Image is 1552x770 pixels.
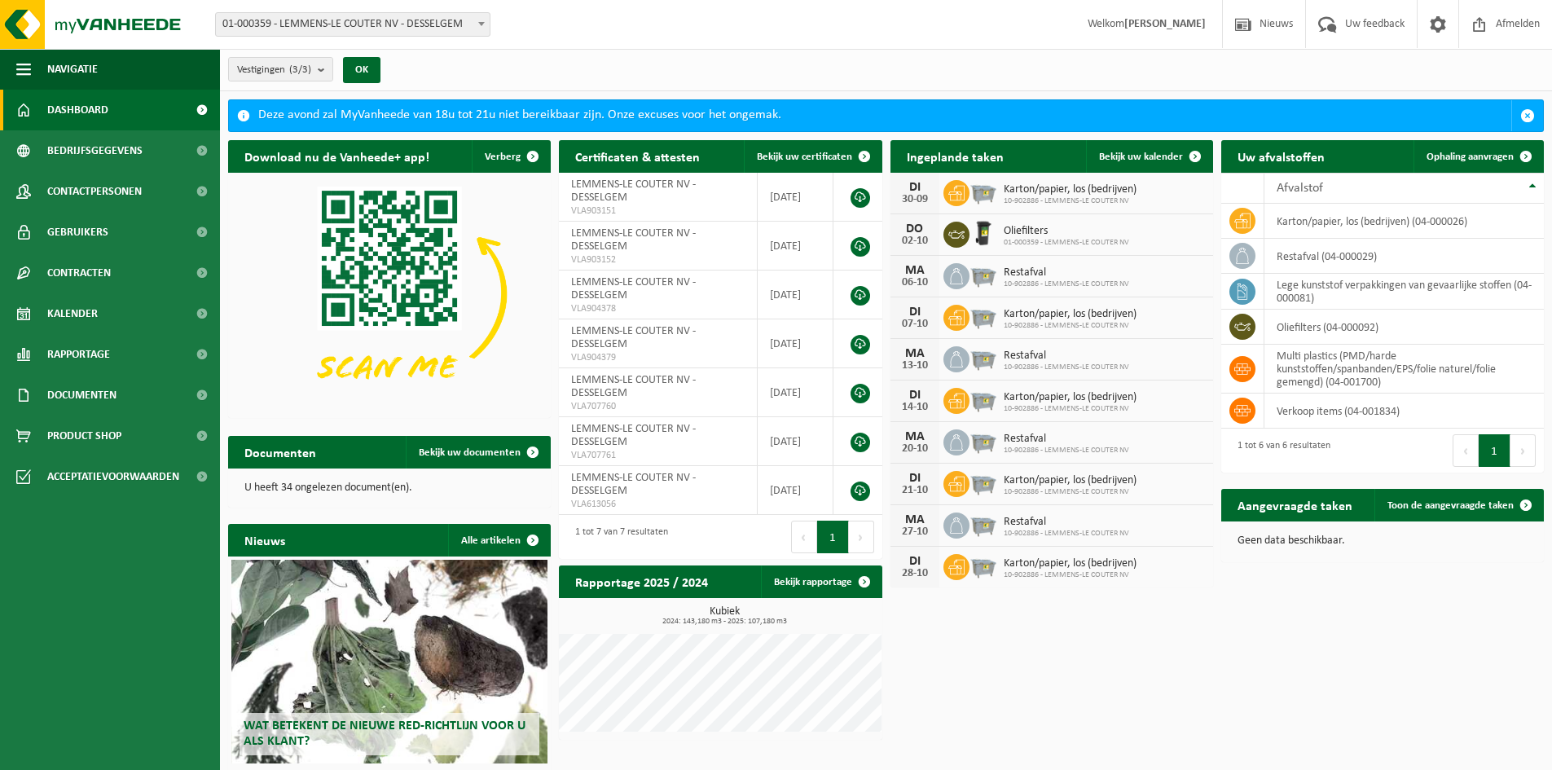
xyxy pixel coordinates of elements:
div: DI [899,306,931,319]
span: 10-902886 - LEMMENS-LE COUTER NV [1004,529,1129,539]
img: WB-2500-GAL-GY-01 [969,178,997,205]
button: Previous [1453,434,1479,467]
span: 10-902886 - LEMMENS-LE COUTER NV [1004,279,1129,289]
span: Karton/papier, los (bedrijven) [1004,183,1137,196]
div: 07-10 [899,319,931,330]
span: Contracten [47,253,111,293]
div: MA [899,347,931,360]
a: Bekijk uw documenten [406,436,549,469]
span: Karton/papier, los (bedrijven) [1004,557,1137,570]
div: DO [899,222,931,235]
h2: Nieuws [228,524,301,556]
span: Bekijk uw kalender [1099,152,1183,162]
h2: Aangevraagde taken [1221,489,1369,521]
img: WB-2500-GAL-GY-01 [969,344,997,372]
div: MA [899,513,931,526]
td: [DATE] [758,319,834,368]
span: Wat betekent de nieuwe RED-richtlijn voor u als klant? [244,719,525,748]
button: Verberg [472,140,549,173]
span: VLA707760 [571,400,744,413]
div: DI [899,181,931,194]
span: 01-000359 - LEMMENS-LE COUTER NV [1004,238,1129,248]
span: 10-902886 - LEMMENS-LE COUTER NV [1004,363,1129,372]
div: 20-10 [899,443,931,455]
img: WB-0240-HPE-BK-01 [969,219,997,247]
span: Restafval [1004,266,1129,279]
td: multi plastics (PMD/harde kunststoffen/spanbanden/EPS/folie naturel/folie gemengd) (04-001700) [1264,345,1544,394]
button: Previous [791,521,817,553]
p: Geen data beschikbaar. [1238,535,1528,547]
h2: Documenten [228,436,332,468]
td: [DATE] [758,222,834,271]
a: Toon de aangevraagde taken [1374,489,1542,521]
span: 10-902886 - LEMMENS-LE COUTER NV [1004,570,1137,580]
td: lege kunststof verpakkingen van gevaarlijke stoffen (04-000081) [1264,274,1544,310]
span: Bekijk uw certificaten [757,152,852,162]
td: karton/papier, los (bedrijven) (04-000026) [1264,204,1544,239]
img: WB-2500-GAL-GY-01 [969,261,997,288]
span: Karton/papier, los (bedrijven) [1004,308,1137,321]
button: Next [849,521,874,553]
h2: Certificaten & attesten [559,140,716,172]
div: MA [899,264,931,277]
span: VLA903152 [571,253,744,266]
span: LEMMENS-LE COUTER NV - DESSELGEM [571,423,696,448]
span: VLA613056 [571,498,744,511]
div: DI [899,472,931,485]
button: Next [1510,434,1536,467]
span: 2024: 143,180 m3 - 2025: 107,180 m3 [567,618,882,626]
div: 02-10 [899,235,931,247]
span: 01-000359 - LEMMENS-LE COUTER NV - DESSELGEM [215,12,490,37]
span: Kalender [47,293,98,334]
td: restafval (04-000029) [1264,239,1544,274]
span: Verberg [485,152,521,162]
span: Restafval [1004,433,1129,446]
td: verkoop items (04-001834) [1264,394,1544,429]
span: Restafval [1004,350,1129,363]
td: [DATE] [758,173,834,222]
td: [DATE] [758,271,834,319]
span: LEMMENS-LE COUTER NV - DESSELGEM [571,325,696,350]
button: OK [343,57,380,83]
span: Restafval [1004,516,1129,529]
a: Wat betekent de nieuwe RED-richtlijn voor u als klant? [231,560,547,763]
a: Bekijk rapportage [761,565,881,598]
div: 06-10 [899,277,931,288]
span: Dashboard [47,90,108,130]
span: Gebruikers [47,212,108,253]
span: Karton/papier, los (bedrijven) [1004,474,1137,487]
img: WB-2500-GAL-GY-01 [969,552,997,579]
span: Product Shop [47,416,121,456]
td: oliefilters (04-000092) [1264,310,1544,345]
p: U heeft 34 ongelezen document(en). [244,482,534,494]
span: LEMMENS-LE COUTER NV - DESSELGEM [571,472,696,497]
span: VLA904378 [571,302,744,315]
span: Navigatie [47,49,98,90]
h2: Download nu de Vanheede+ app! [228,140,446,172]
td: [DATE] [758,368,834,417]
span: Bedrijfsgegevens [47,130,143,171]
span: Rapportage [47,334,110,375]
span: Vestigingen [237,58,311,82]
span: 10-902886 - LEMMENS-LE COUTER NV [1004,404,1137,414]
span: LEMMENS-LE COUTER NV - DESSELGEM [571,276,696,301]
div: 1 tot 7 van 7 resultaten [567,519,668,555]
span: 10-902886 - LEMMENS-LE COUTER NV [1004,321,1137,331]
h3: Kubiek [567,606,882,626]
img: WB-2500-GAL-GY-01 [969,469,997,496]
button: 1 [1479,434,1510,467]
div: 30-09 [899,194,931,205]
div: DI [899,389,931,402]
div: DI [899,555,931,568]
span: LEMMENS-LE COUTER NV - DESSELGEM [571,374,696,399]
button: Vestigingen(3/3) [228,57,333,81]
div: 13-10 [899,360,931,372]
strong: [PERSON_NAME] [1124,18,1206,30]
span: 10-902886 - LEMMENS-LE COUTER NV [1004,446,1129,455]
span: Toon de aangevraagde taken [1387,500,1514,511]
img: WB-2500-GAL-GY-01 [969,510,997,538]
span: Bekijk uw documenten [419,447,521,458]
button: 1 [817,521,849,553]
span: 10-902886 - LEMMENS-LE COUTER NV [1004,196,1137,206]
span: 01-000359 - LEMMENS-LE COUTER NV - DESSELGEM [216,13,490,36]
